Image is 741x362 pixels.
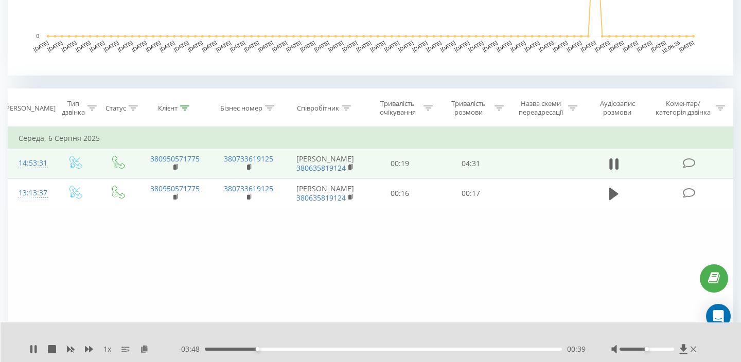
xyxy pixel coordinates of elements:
text: [DATE] [201,40,218,52]
div: Назва схеми переадресації [516,99,566,117]
a: 380733619125 [224,184,273,193]
text: [DATE] [636,40,653,52]
text: [DATE] [75,40,92,52]
text: [DATE] [608,40,625,52]
text: [DATE] [369,40,386,52]
text: [DATE] [622,40,639,52]
text: [DATE] [383,40,400,52]
text: [DATE] [482,40,499,52]
text: [DATE] [173,40,190,52]
text: [DATE] [32,40,49,52]
text: [DATE] [145,40,162,52]
text: [DATE] [299,40,316,52]
text: [DATE] [538,40,555,52]
div: Співробітник [297,104,339,113]
a: 380733619125 [224,154,273,164]
text: [DATE] [47,40,64,52]
text: 18.08.25 [661,40,681,55]
text: [DATE] [341,40,358,52]
text: [DATE] [257,40,274,52]
span: 1 x [103,344,111,354]
text: [DATE] [496,40,513,52]
span: 00:39 [567,344,586,354]
text: [DATE] [594,40,611,52]
text: [DATE] [397,40,414,52]
text: [DATE] [229,40,246,52]
text: [DATE] [650,40,667,52]
td: 00:19 [365,149,436,178]
td: 00:17 [435,178,506,208]
div: Аудіозапис розмови [589,99,645,117]
td: Середа, 6 Серпня 2025 [8,128,733,149]
text: [DATE] [131,40,148,52]
text: [DATE] [215,40,232,52]
text: [DATE] [89,40,105,52]
text: [DATE] [103,40,120,52]
td: [PERSON_NAME] [286,178,365,208]
text: [DATE] [453,40,470,52]
text: [DATE] [159,40,176,52]
td: [PERSON_NAME] [286,149,365,178]
text: [DATE] [566,40,583,52]
a: 380635819124 [296,163,346,173]
div: Тип дзвінка [62,99,85,117]
td: 04:31 [435,149,506,178]
td: 00:16 [365,178,436,208]
text: [DATE] [355,40,372,52]
text: [DATE] [285,40,302,52]
text: [DATE] [117,40,134,52]
text: [DATE] [580,40,597,52]
text: [DATE] [243,40,260,52]
text: [DATE] [187,40,204,52]
text: 0 [36,33,39,39]
div: Open Intercom Messenger [706,304,731,329]
div: Коментар/категорія дзвінка [653,99,713,117]
text: [DATE] [509,40,526,52]
a: 380950571775 [150,184,200,193]
div: Статус [105,104,126,113]
span: - 03:48 [179,344,205,354]
text: [DATE] [468,40,485,52]
div: Accessibility label [645,347,649,351]
text: [DATE] [313,40,330,52]
text: [DATE] [426,40,443,52]
text: [DATE] [678,40,695,52]
div: Accessibility label [256,347,260,351]
div: Тривалість очікування [374,99,421,117]
div: 13:13:37 [19,183,43,203]
text: [DATE] [439,40,456,52]
text: [DATE] [524,40,541,52]
div: Бізнес номер [220,104,262,113]
div: 14:53:31 [19,153,43,173]
text: [DATE] [271,40,288,52]
div: Тривалість розмови [445,99,492,117]
div: [PERSON_NAME] [4,104,56,113]
a: 380635819124 [296,193,346,203]
text: [DATE] [552,40,569,52]
text: [DATE] [61,40,78,52]
text: [DATE] [327,40,344,52]
a: 380950571775 [150,154,200,164]
div: Клієнт [158,104,178,113]
text: [DATE] [412,40,429,52]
